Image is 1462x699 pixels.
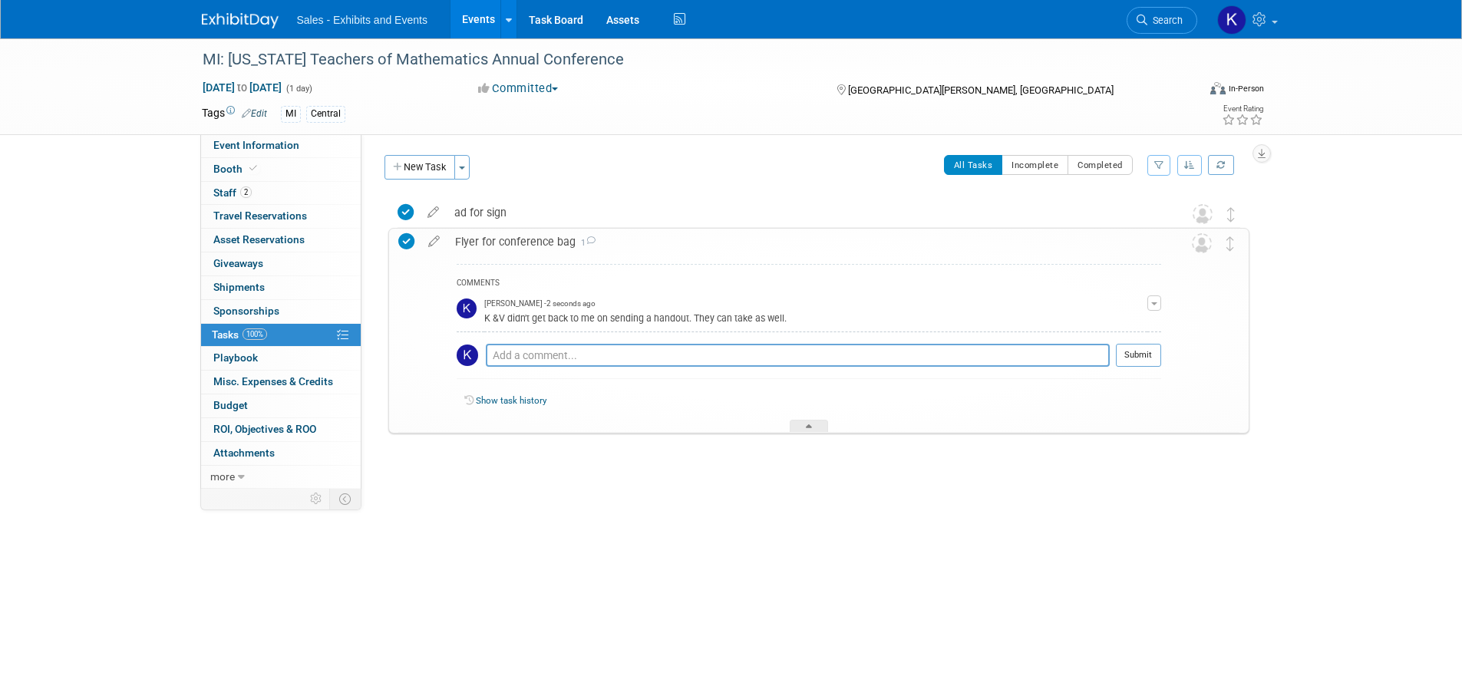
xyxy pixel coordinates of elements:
a: ROI, Objectives & ROO [201,418,361,441]
td: Toggle Event Tabs [329,489,361,509]
a: Show task history [476,395,546,406]
a: Shipments [201,276,361,299]
span: 2 [240,186,252,198]
img: Unassigned [1193,204,1213,224]
img: Kara Haven [457,298,477,318]
span: Travel Reservations [213,209,307,222]
div: COMMENTS [457,276,1161,292]
div: Event Rating [1222,105,1263,113]
a: edit [421,235,447,249]
span: Staff [213,186,252,199]
a: Staff2 [201,182,361,205]
span: Playbook [213,351,258,364]
a: edit [420,206,447,219]
span: Attachments [213,447,275,459]
button: Incomplete [1002,155,1068,175]
button: Submit [1116,344,1161,367]
button: Committed [473,81,564,97]
div: Flyer for conference bag [447,229,1161,255]
div: In-Person [1228,83,1264,94]
span: Shipments [213,281,265,293]
a: Sponsorships [201,300,361,323]
div: Event Format [1107,80,1265,103]
span: Tasks [212,328,267,341]
a: Booth [201,158,361,181]
a: Attachments [201,442,361,465]
td: Tags [202,105,267,123]
span: Event Information [213,139,299,151]
span: Budget [213,399,248,411]
img: Unassigned [1192,233,1212,253]
a: Giveaways [201,252,361,275]
span: ROI, Objectives & ROO [213,423,316,435]
span: [GEOGRAPHIC_DATA][PERSON_NAME], [GEOGRAPHIC_DATA] [848,84,1114,96]
a: Refresh [1208,155,1234,175]
span: [PERSON_NAME] - 2 seconds ago [484,298,596,309]
span: [DATE] [DATE] [202,81,282,94]
a: Travel Reservations [201,205,361,228]
img: Kara Haven [1217,5,1246,35]
span: (1 day) [285,84,312,94]
span: Booth [213,163,260,175]
a: Budget [201,394,361,417]
span: Misc. Expenses & Credits [213,375,333,387]
span: 100% [243,328,267,340]
a: more [201,466,361,489]
a: Edit [242,108,267,119]
span: Giveaways [213,257,263,269]
a: Playbook [201,347,361,370]
span: Sponsorships [213,305,279,317]
div: Central [306,106,345,122]
img: Format-Inperson.png [1210,82,1226,94]
span: Sales - Exhibits and Events [297,14,427,26]
span: Search [1147,15,1183,26]
img: Kara Haven [457,345,478,366]
div: ad for sign [447,199,1162,226]
a: Asset Reservations [201,229,361,252]
td: Personalize Event Tab Strip [303,489,330,509]
a: Misc. Expenses & Credits [201,371,361,394]
span: to [235,81,249,94]
i: Move task [1227,207,1235,222]
span: 1 [576,238,596,248]
div: K &V didn't get back to me on sending a handout. They can take as well. [484,310,1147,325]
img: ExhibitDay [202,13,279,28]
a: Search [1127,7,1197,34]
span: Asset Reservations [213,233,305,246]
span: more [210,470,235,483]
button: All Tasks [944,155,1003,175]
i: Booth reservation complete [249,164,257,173]
a: Event Information [201,134,361,157]
i: Move task [1226,236,1234,251]
div: MI: [US_STATE] Teachers of Mathematics Annual Conference [197,46,1174,74]
button: New Task [384,155,455,180]
a: Tasks100% [201,324,361,347]
div: MI [281,106,301,122]
button: Completed [1068,155,1133,175]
